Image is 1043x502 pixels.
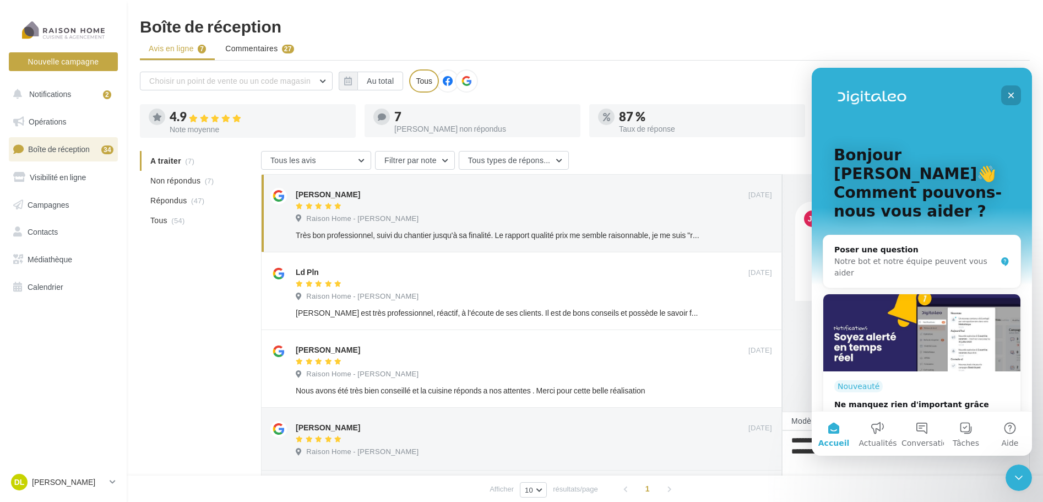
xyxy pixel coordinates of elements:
[812,68,1032,456] iframe: Intercom live chat
[47,371,85,379] span: Actualités
[7,166,120,189] a: Visibilité en ligne
[7,248,120,271] a: Médiathèque
[296,189,360,200] div: [PERSON_NAME]
[189,18,209,37] div: Fermer
[141,371,167,379] span: Tâches
[468,155,552,165] span: Tous types de réponses
[170,126,347,133] div: Note moyenne
[150,175,200,186] span: Non répondus
[88,344,132,388] button: Conversations
[296,344,360,355] div: [PERSON_NAME]
[190,371,207,379] span: Aide
[339,72,403,90] button: Au total
[171,216,184,225] span: (54)
[270,155,316,165] span: Tous les avis
[748,190,772,200] span: [DATE]
[306,214,419,224] span: Raison Home - [PERSON_NAME]
[140,18,1030,34] div: Boîte de réception
[782,412,878,430] button: Modèle de réponse
[282,45,294,53] div: 27
[296,307,700,319] div: [PERSON_NAME] est très professionnel, réactif, à l'écoute de ses clients. Il est de bons conseils...
[459,151,569,170] button: Tous types de réponses
[176,344,220,388] button: Aide
[9,472,118,493] a: DL [PERSON_NAME]
[375,151,455,170] button: Filtrer par note
[12,226,209,304] img: Ne manquez rien d'important grâce à l'onglet "Notifications" 🔔
[490,484,514,494] span: Afficher
[306,369,419,379] span: Raison Home - [PERSON_NAME]
[28,199,69,209] span: Campagnes
[808,213,817,224] span: JL
[149,76,311,85] span: Choisir un point de vente ou un code magasin
[748,423,772,433] span: [DATE]
[32,477,105,488] p: [PERSON_NAME]
[7,110,120,133] a: Opérations
[296,230,700,241] div: Très bon professionnel, suivi du chantier jusqu'à sa finalité. Le rapport qualité prix me semble ...
[7,276,120,299] a: Calendrier
[553,484,598,494] span: résultats/page
[357,72,403,90] button: Au total
[7,83,116,106] button: Notifications 2
[29,117,66,126] span: Opérations
[394,125,572,133] div: [PERSON_NAME] non répondus
[28,255,72,264] span: Médiathèque
[7,371,38,379] span: Accueil
[296,422,360,433] div: [PERSON_NAME]
[170,111,347,123] div: 4.9
[7,193,120,217] a: Campagnes
[525,485,533,494] span: 10
[23,312,71,325] div: Nouveauté
[132,344,176,388] button: Tâches
[520,482,547,498] button: 10
[191,196,204,205] span: (47)
[150,215,167,226] span: Tous
[30,172,86,182] span: Visibilité en ligne
[619,125,796,133] div: Taux de réponse
[639,480,656,498] span: 1
[44,344,88,388] button: Actualités
[619,111,796,123] div: 87 %
[306,447,419,457] span: Raison Home - [PERSON_NAME]
[9,52,118,71] button: Nouvelle campagne
[28,144,90,154] span: Boîte de réception
[225,43,278,54] span: Commentaires
[306,292,419,301] span: Raison Home - [PERSON_NAME]
[140,72,333,90] button: Choisir un point de vente ou un code magasin
[7,220,120,244] a: Contacts
[1006,465,1032,491] iframe: Intercom live chat
[28,227,58,236] span: Contacts
[103,90,111,99] div: 2
[23,331,178,354] div: Ne manquez rien d'important grâce à l'onglet "Notifications" 🔔
[28,282,63,292] span: Calendrier
[409,69,439,93] div: Tous
[205,176,214,185] span: (7)
[29,89,71,99] span: Notifications
[748,346,772,355] span: [DATE]
[748,268,772,278] span: [DATE]
[101,145,113,154] div: 34
[296,267,319,278] div: Ld Pln
[14,477,25,488] span: DL
[150,195,187,206] span: Répondus
[90,371,145,379] span: Conversations
[7,137,120,161] a: Boîte de réception34
[296,385,700,396] div: Nous avons été très bien conseillé et la cuisine réponds a nos attentes . Merci pour cette belle ...
[11,226,209,389] div: Ne manquez rien d'important grâce à l'onglet "Notifications" 🔔NouveautéNe manquez rien d'importan...
[394,111,572,123] div: 7
[261,151,371,170] button: Tous les avis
